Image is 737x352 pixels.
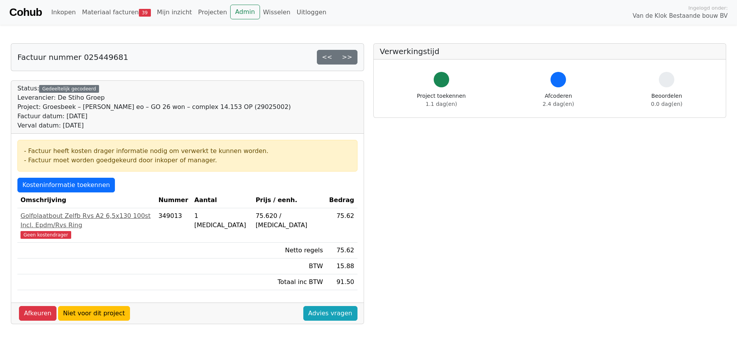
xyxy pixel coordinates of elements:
th: Bedrag [326,192,357,208]
span: Geen kostendrager [21,231,71,239]
a: Kosteninformatie toekennen [17,178,115,192]
a: Uitloggen [294,5,330,20]
div: Verval datum: [DATE] [17,121,291,130]
span: Ingelogd onder: [688,4,728,12]
th: Prijs / eenh. [253,192,326,208]
div: Project toekennen [417,92,466,108]
a: >> [337,50,357,65]
div: Leverancier: De Stiho Groep [17,93,291,102]
span: Van de Klok Bestaande bouw BV [633,12,728,20]
div: - Factuur moet worden goedgekeurd door inkoper of manager. [24,156,351,165]
div: Golfplaatbout Zelfb Rvs A2 6,5x130 100st Incl. Epdm/Rvs Ring [21,211,152,230]
th: Omschrijving [17,192,155,208]
a: Golfplaatbout Zelfb Rvs A2 6,5x130 100st Incl. Epdm/Rvs RingGeen kostendrager [21,211,152,239]
span: 2.4 dag(en) [543,101,574,107]
span: 1.1 dag(en) [426,101,457,107]
a: Cohub [9,3,42,22]
a: Wisselen [260,5,294,20]
div: 75.620 / [MEDICAL_DATA] [256,211,323,230]
td: 75.62 [326,208,357,243]
h5: Factuur nummer 025449681 [17,53,128,62]
th: Aantal [191,192,252,208]
div: 1 [MEDICAL_DATA] [194,211,249,230]
td: 15.88 [326,258,357,274]
a: Afkeuren [19,306,56,321]
a: Inkopen [48,5,79,20]
h5: Verwerkingstijd [380,47,720,56]
span: 0.0 dag(en) [651,101,682,107]
a: Mijn inzicht [154,5,195,20]
td: 91.50 [326,274,357,290]
a: Advies vragen [303,306,357,321]
th: Nummer [155,192,191,208]
td: 349013 [155,208,191,243]
td: 75.62 [326,243,357,258]
div: Beoordelen [651,92,682,108]
div: Afcoderen [543,92,574,108]
div: Project: Groesbeek – [PERSON_NAME] eo – GO 26 won – complex 14.153 OP (29025002) [17,102,291,112]
td: Totaal inc BTW [253,274,326,290]
div: - Factuur heeft kosten drager informatie nodig om verwerkt te kunnen worden. [24,146,351,156]
div: Status: [17,84,291,130]
span: 39 [139,9,151,17]
a: Materiaal facturen39 [79,5,154,20]
a: << [317,50,337,65]
a: Niet voor dit project [58,306,130,321]
div: Factuur datum: [DATE] [17,112,291,121]
a: Projecten [195,5,230,20]
div: Gedeeltelijk gecodeerd [39,85,99,93]
td: Netto regels [253,243,326,258]
a: Admin [230,5,260,19]
td: BTW [253,258,326,274]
